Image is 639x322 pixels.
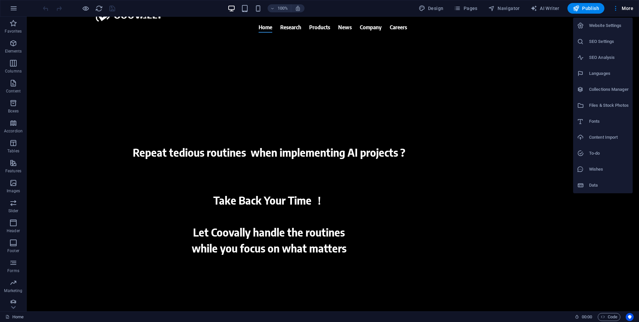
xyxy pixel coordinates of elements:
[589,101,629,109] h6: Files & Stock Photos
[589,133,629,141] h6: Content Import
[589,149,629,157] h6: To-do
[589,85,629,93] h6: Collections Manager
[589,165,629,173] h6: Wishes
[589,54,629,62] h6: SEO Analysis
[589,22,629,30] h6: Website Settings
[589,38,629,46] h6: SEO Settings
[589,117,629,125] h6: Fonts
[589,181,629,189] h6: Data
[589,70,629,78] h6: Languages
